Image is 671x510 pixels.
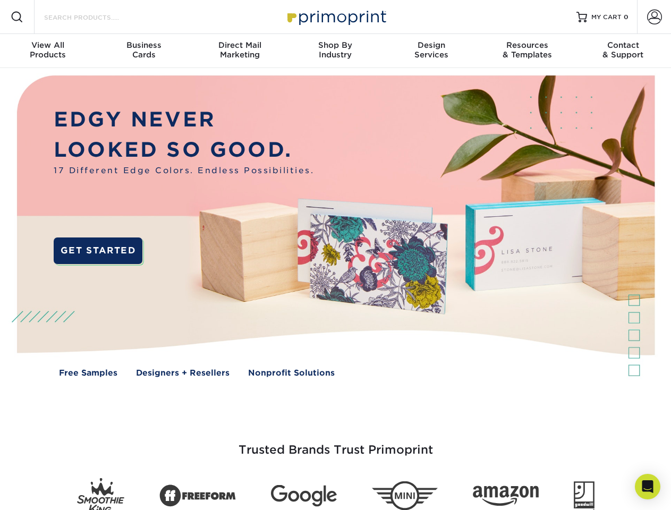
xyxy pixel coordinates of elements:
p: LOOKED SO GOOD. [54,135,314,165]
img: Google [271,485,337,507]
span: Resources [479,40,575,50]
a: DesignServices [384,34,479,68]
div: Services [384,40,479,59]
span: MY CART [591,13,622,22]
a: Resources& Templates [479,34,575,68]
div: & Templates [479,40,575,59]
span: 17 Different Edge Colors. Endless Possibilities. [54,165,314,177]
div: & Support [575,40,671,59]
img: Amazon [473,486,539,506]
a: Contact& Support [575,34,671,68]
img: Primoprint [283,5,389,28]
img: Goodwill [574,481,594,510]
span: Design [384,40,479,50]
input: SEARCH PRODUCTS..... [43,11,147,23]
a: Free Samples [59,367,117,379]
a: Designers + Resellers [136,367,230,379]
span: Business [96,40,191,50]
div: Marketing [192,40,287,59]
a: Direct MailMarketing [192,34,287,68]
span: 0 [624,13,628,21]
span: Shop By [287,40,383,50]
p: EDGY NEVER [54,105,314,135]
a: Shop ByIndustry [287,34,383,68]
span: Contact [575,40,671,50]
div: Industry [287,40,383,59]
div: Open Intercom Messenger [635,474,660,499]
span: Direct Mail [192,40,287,50]
a: GET STARTED [54,237,142,264]
a: Nonprofit Solutions [248,367,335,379]
div: Cards [96,40,191,59]
a: BusinessCards [96,34,191,68]
h3: Trusted Brands Trust Primoprint [25,418,647,470]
